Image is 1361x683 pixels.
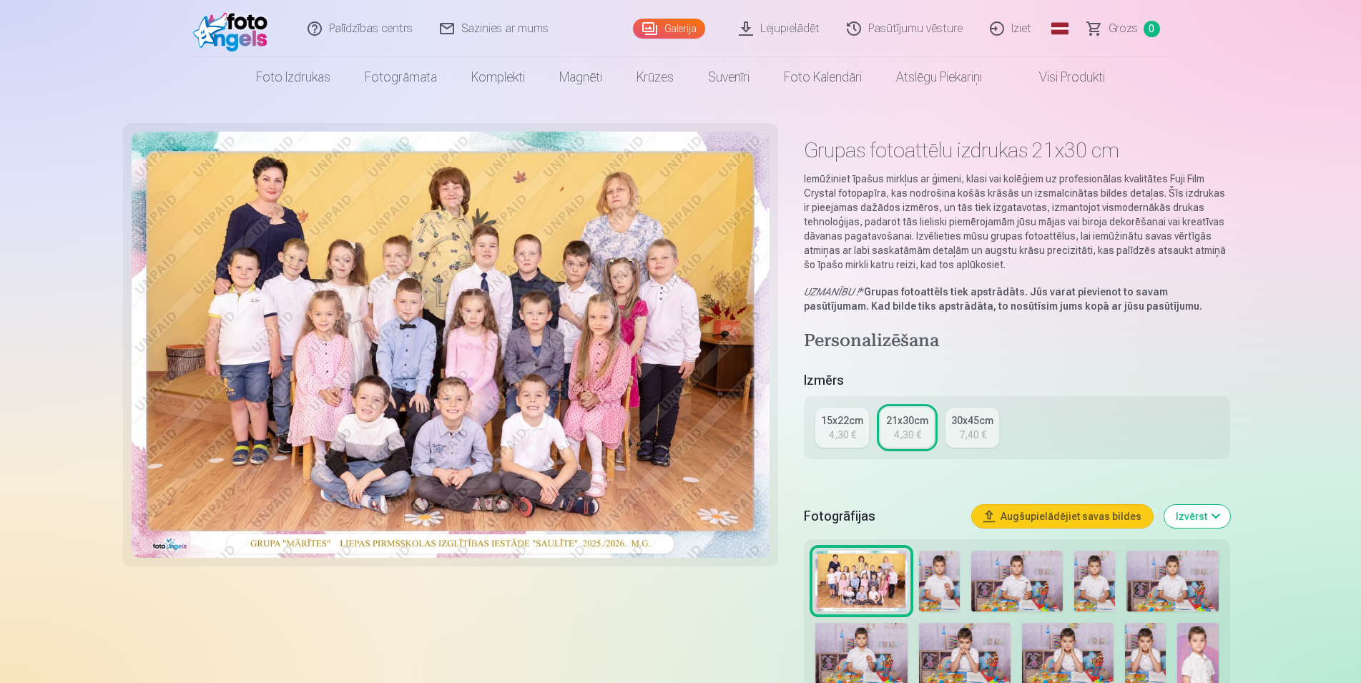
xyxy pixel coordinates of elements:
div: 30x45cm [951,413,993,428]
h1: Grupas fotoattēlu izdrukas 21x30 cm [804,137,1229,163]
span: 0 [1144,21,1160,37]
a: Foto kalendāri [767,57,879,97]
a: Galerija [633,19,705,39]
p: Iemūžiniet īpašus mirkļus ar ģimeni, klasi vai kolēģiem uz profesionālas kvalitātes Fuji Film Cry... [804,172,1229,272]
a: 15x22cm4,30 € [815,408,869,448]
div: 7,40 € [959,428,986,442]
h5: Izmērs [804,370,1229,390]
button: Izvērst [1164,505,1230,528]
h5: Fotogrāfijas [804,506,960,526]
a: Krūzes [619,57,691,97]
div: 15x22cm [821,413,863,428]
em: UZMANĪBU ! [804,286,859,298]
div: 21x30cm [886,413,928,428]
a: Magnēti [542,57,619,97]
div: 4,30 € [829,428,856,442]
a: Suvenīri [691,57,767,97]
a: Foto izdrukas [239,57,348,97]
button: Augšupielādējiet savas bildes [972,505,1153,528]
span: Grozs [1109,20,1138,37]
a: Visi produkti [999,57,1122,97]
h4: Personalizēšana [804,330,1229,353]
a: Atslēgu piekariņi [879,57,999,97]
a: Komplekti [454,57,542,97]
img: /fa1 [193,6,275,51]
a: 30x45cm7,40 € [945,408,999,448]
div: 4,30 € [894,428,921,442]
a: Fotogrāmata [348,57,454,97]
strong: Grupas fotoattēls tiek apstrādāts. Jūs varat pievienot to savam pasūtījumam. Kad bilde tiks apstr... [804,286,1202,312]
a: 21x30cm4,30 € [880,408,934,448]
